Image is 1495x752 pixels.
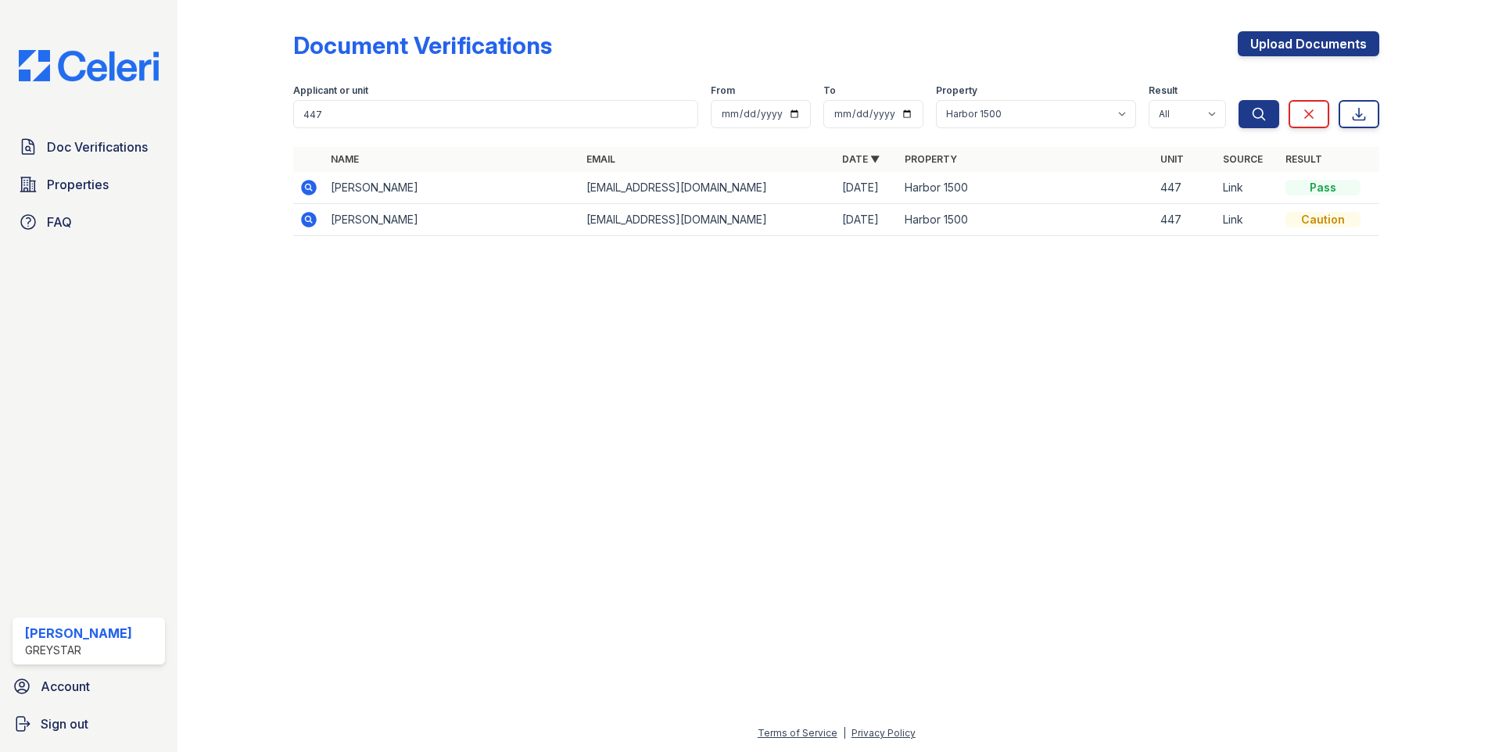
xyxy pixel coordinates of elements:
[1154,172,1217,204] td: 447
[580,172,836,204] td: [EMAIL_ADDRESS][DOMAIN_NAME]
[758,727,837,739] a: Terms of Service
[1217,172,1279,204] td: Link
[936,84,977,97] label: Property
[1285,180,1361,195] div: Pass
[580,204,836,236] td: [EMAIL_ADDRESS][DOMAIN_NAME]
[1238,31,1379,56] a: Upload Documents
[851,727,916,739] a: Privacy Policy
[41,677,90,696] span: Account
[1217,204,1279,236] td: Link
[293,31,552,59] div: Document Verifications
[41,714,88,733] span: Sign out
[25,624,132,643] div: [PERSON_NAME]
[6,50,171,81] img: CE_Logo_Blue-a8612792a0a2168367f1c8372b55b34899dd931a85d93a1a3d3e32e68fde9ad4.png
[711,84,735,97] label: From
[898,204,1154,236] td: Harbor 1500
[324,172,580,204] td: [PERSON_NAME]
[836,204,898,236] td: [DATE]
[586,153,615,165] a: Email
[1149,84,1178,97] label: Result
[898,172,1154,204] td: Harbor 1500
[836,172,898,204] td: [DATE]
[293,84,368,97] label: Applicant or unit
[905,153,957,165] a: Property
[1285,212,1361,227] div: Caution
[25,643,132,658] div: Greystar
[331,153,359,165] a: Name
[324,204,580,236] td: [PERSON_NAME]
[842,153,880,165] a: Date ▼
[1160,153,1184,165] a: Unit
[823,84,836,97] label: To
[843,727,846,739] div: |
[47,175,109,194] span: Properties
[13,131,165,163] a: Doc Verifications
[47,213,72,231] span: FAQ
[1285,153,1322,165] a: Result
[6,671,171,702] a: Account
[13,206,165,238] a: FAQ
[13,169,165,200] a: Properties
[47,138,148,156] span: Doc Verifications
[1154,204,1217,236] td: 447
[6,708,171,739] a: Sign out
[1223,153,1263,165] a: Source
[293,100,698,128] input: Search by name, email, or unit number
